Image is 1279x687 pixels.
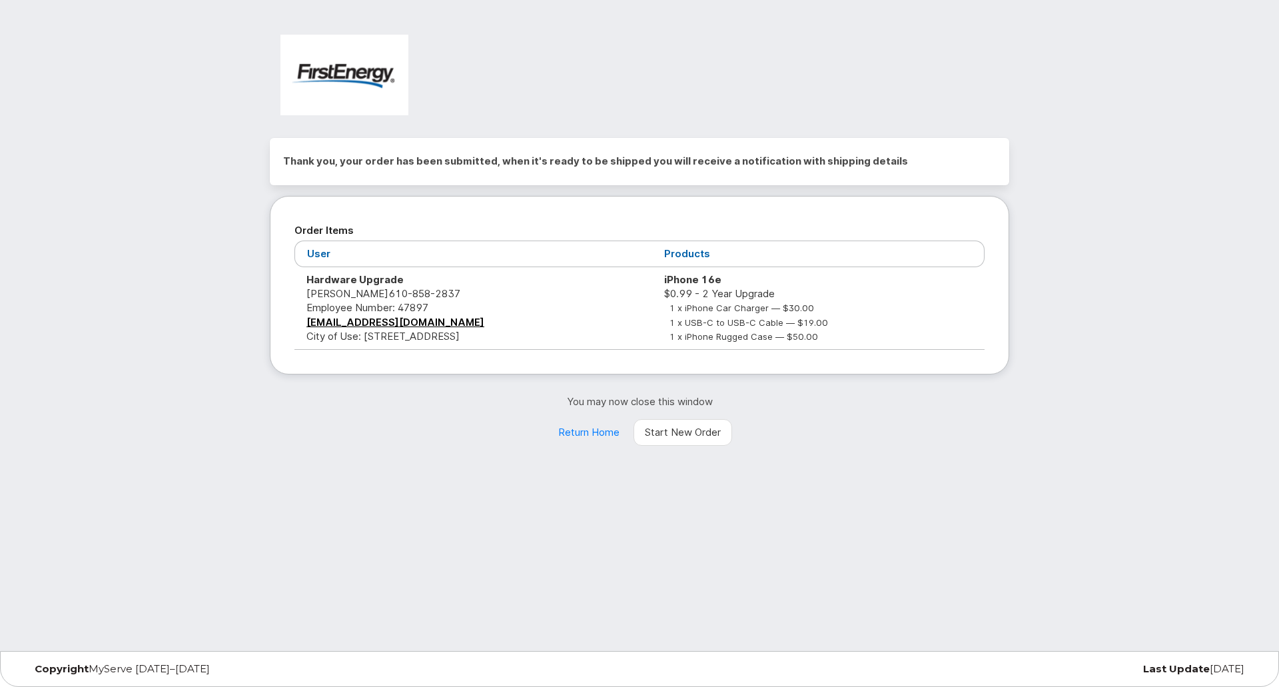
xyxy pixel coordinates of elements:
[547,419,631,446] a: Return Home
[430,287,460,300] span: 2837
[306,273,404,286] strong: Hardware Upgrade
[845,664,1254,674] div: [DATE]
[664,273,721,286] strong: iPhone 16e
[652,241,985,267] th: Products
[35,662,89,675] strong: Copyright
[669,331,818,342] small: 1 x iPhone Rugged Case — $50.00
[388,287,460,300] span: 610
[306,301,428,314] span: Employee Number: 47897
[25,664,434,674] div: MyServe [DATE]–[DATE]
[652,267,985,350] td: $0.99 - 2 Year Upgrade
[294,221,985,241] h2: Order Items
[270,394,1009,408] p: You may now close this window
[306,316,484,329] a: [EMAIL_ADDRESS][DOMAIN_NAME]
[634,419,732,446] a: Start New Order
[669,317,828,328] small: 1 x USB-C to USB-C Cable — $19.00
[669,303,814,313] small: 1 x iPhone Car Charger — $30.00
[283,151,996,171] h2: Thank you, your order has been submitted, when it's ready to be shipped you will receive a notifi...
[1143,662,1210,675] strong: Last Update
[280,35,408,115] img: FirstEnergy Corp
[408,287,430,300] span: 858
[1221,629,1269,677] iframe: Messenger Launcher
[294,267,652,350] td: [PERSON_NAME] City of Use: [STREET_ADDRESS]
[294,241,652,267] th: User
